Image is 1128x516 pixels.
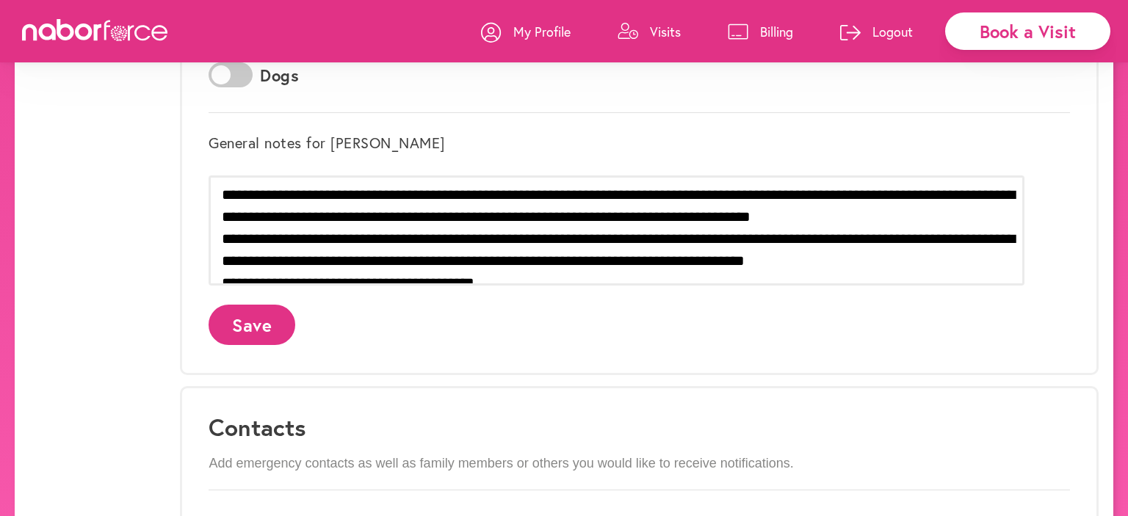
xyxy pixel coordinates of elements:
[760,23,793,40] p: Billing
[840,10,913,54] a: Logout
[618,10,681,54] a: Visits
[209,456,1070,472] p: Add emergency contacts as well as family members or others you would like to receive notifications.
[209,413,1070,441] h3: Contacts
[209,305,294,345] button: Save
[513,23,571,40] p: My Profile
[872,23,913,40] p: Logout
[945,12,1110,50] div: Book a Visit
[209,134,445,152] label: General notes for [PERSON_NAME]
[481,10,571,54] a: My Profile
[650,23,681,40] p: Visits
[728,10,793,54] a: Billing
[260,66,299,85] label: Dogs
